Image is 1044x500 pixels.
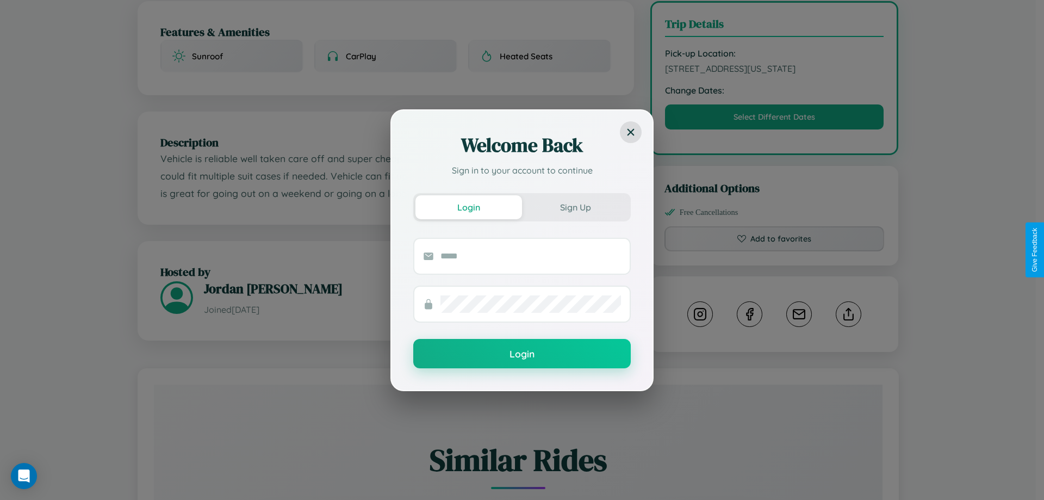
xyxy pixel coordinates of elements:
div: Open Intercom Messenger [11,463,37,489]
button: Login [415,195,522,219]
button: Login [413,339,631,368]
div: Give Feedback [1031,228,1039,272]
h2: Welcome Back [413,132,631,158]
button: Sign Up [522,195,629,219]
p: Sign in to your account to continue [413,164,631,177]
